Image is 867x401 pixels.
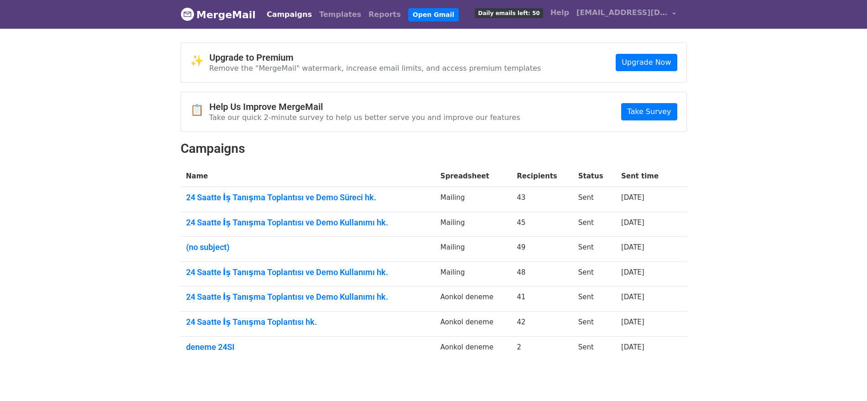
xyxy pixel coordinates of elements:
[186,342,430,352] a: deneme 24SI
[186,242,430,252] a: (no subject)
[435,261,512,286] td: Mailing
[573,286,616,312] td: Sent
[621,243,644,251] a: [DATE]
[511,312,573,337] td: 42
[573,261,616,286] td: Sent
[511,336,573,361] td: 2
[209,101,520,112] h4: Help Us Improve MergeMail
[576,7,668,18] span: [EMAIL_ADDRESS][DOMAIN_NAME]
[511,212,573,237] td: 45
[573,336,616,361] td: Sent
[573,4,680,25] a: [EMAIL_ADDRESS][DOMAIN_NAME]
[181,7,194,21] img: MergeMail logo
[181,141,687,156] h2: Campaigns
[190,104,209,117] span: 📋
[190,54,209,68] span: ✨
[186,193,430,203] a: 24 Saatte İş Tanışma Toplantısı ve Demo Süreci hk.
[573,187,616,212] td: Sent
[511,166,573,187] th: Recipients
[435,237,512,262] td: Mailing
[186,218,430,228] a: 24 Saatte İş Tanışma Toplantısı ve Demo Kullanımı hk.
[511,237,573,262] td: 49
[573,237,616,262] td: Sent
[365,5,405,24] a: Reports
[181,166,435,187] th: Name
[573,312,616,337] td: Sent
[186,292,430,302] a: 24 Saatte İş Tanışma Toplantısı ve Demo Kullanımı hk.
[511,187,573,212] td: 43
[471,4,546,22] a: Daily emails left: 50
[408,8,459,21] a: Open Gmail
[435,312,512,337] td: Aonkol deneme
[621,318,644,326] a: [DATE]
[435,336,512,361] td: Aonkol deneme
[435,166,512,187] th: Spreadsheet
[573,166,616,187] th: Status
[209,52,541,63] h4: Upgrade to Premium
[209,63,541,73] p: Remove the "MergeMail" watermark, increase email limits, and access premium templates
[209,113,520,122] p: Take our quick 2-minute survey to help us better serve you and improve our features
[821,357,867,401] div: Sohbet Aracı
[511,261,573,286] td: 48
[547,4,573,22] a: Help
[621,193,644,202] a: [DATE]
[186,317,430,327] a: 24 Saatte İş Tanışma Toplantısı hk.
[621,219,644,227] a: [DATE]
[616,54,677,71] a: Upgrade Now
[621,293,644,301] a: [DATE]
[316,5,365,24] a: Templates
[181,5,256,24] a: MergeMail
[186,267,430,277] a: 24 Saatte İş Tanışma Toplantısı ve Demo Kullanımı hk.
[435,286,512,312] td: Aonkol deneme
[573,212,616,237] td: Sent
[621,103,677,120] a: Take Survey
[511,286,573,312] td: 41
[621,268,644,276] a: [DATE]
[621,343,644,351] a: [DATE]
[263,5,316,24] a: Campaigns
[435,212,512,237] td: Mailing
[821,357,867,401] iframe: Chat Widget
[475,8,543,18] span: Daily emails left: 50
[435,187,512,212] td: Mailing
[616,166,674,187] th: Sent time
